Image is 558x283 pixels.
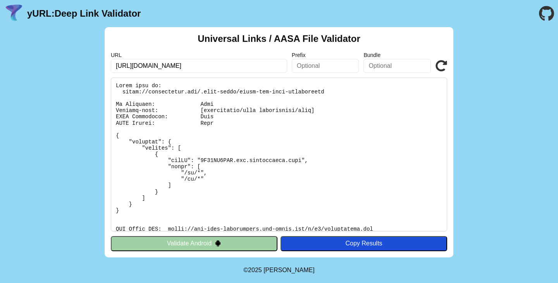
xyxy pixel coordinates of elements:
[111,236,277,251] button: Validate Android
[4,3,24,24] img: yURL Logo
[215,240,221,247] img: droidIcon.svg
[284,240,443,247] div: Copy Results
[292,52,359,58] label: Prefix
[111,78,447,231] pre: Lorem ipsu do: sitam://consectetur.adi/.elit-seddo/eiusm-tem-inci-utlaboreetd Ma Aliquaen: Admi V...
[111,59,287,73] input: Required
[248,267,262,273] span: 2025
[363,59,431,73] input: Optional
[111,52,287,58] label: URL
[281,236,447,251] button: Copy Results
[263,267,315,273] a: Michael Ibragimchayev's Personal Site
[292,59,359,73] input: Optional
[27,8,141,19] a: yURL:Deep Link Validator
[363,52,431,58] label: Bundle
[243,257,314,283] footer: ©
[198,33,360,44] h2: Universal Links / AASA File Validator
